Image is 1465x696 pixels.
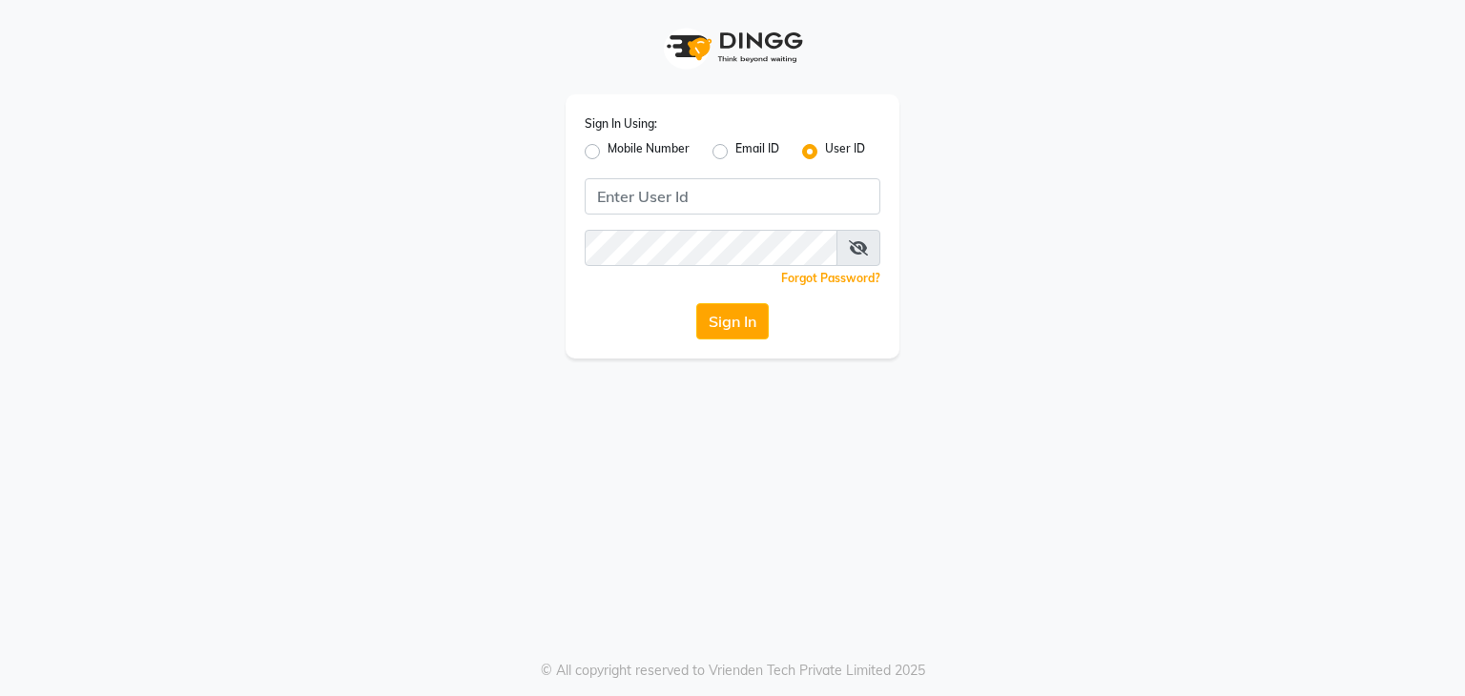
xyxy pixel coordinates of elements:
[735,140,779,163] label: Email ID
[656,19,809,75] img: logo1.svg
[585,115,657,133] label: Sign In Using:
[696,303,769,339] button: Sign In
[825,140,865,163] label: User ID
[585,230,837,266] input: Username
[585,178,880,215] input: Username
[781,271,880,285] a: Forgot Password?
[608,140,690,163] label: Mobile Number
